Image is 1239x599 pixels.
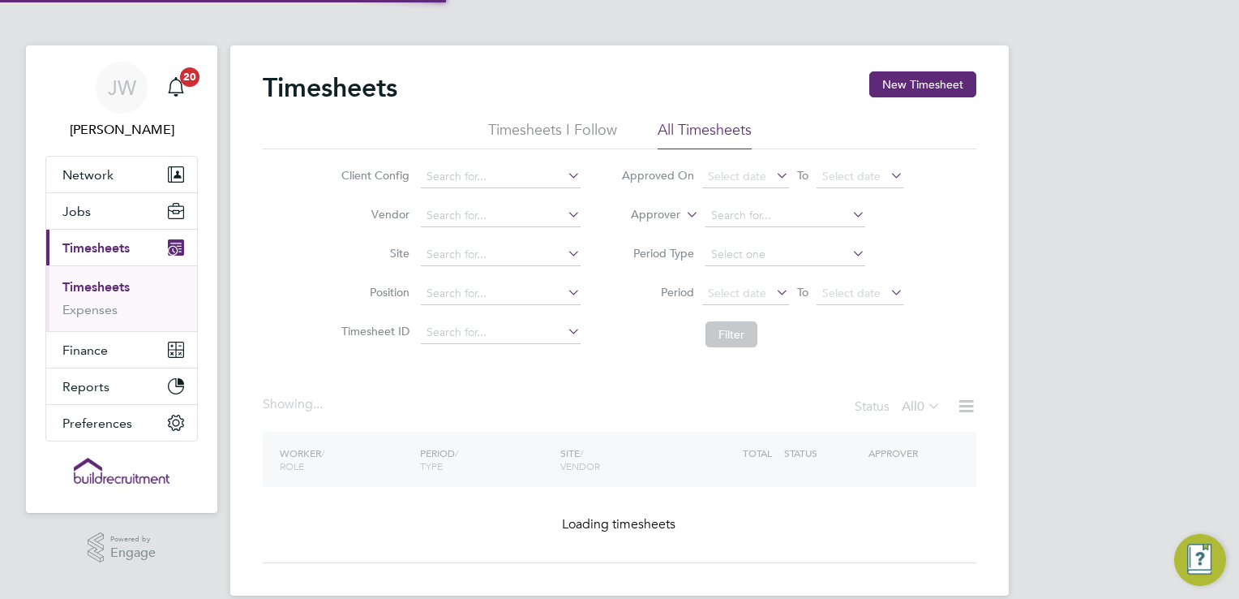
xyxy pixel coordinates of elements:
a: JW[PERSON_NAME] [45,62,198,140]
span: Jobs [62,204,91,219]
div: Status [855,396,944,419]
div: Timesheets [46,265,197,331]
input: Search for... [705,205,865,227]
span: Timesheets [62,240,130,256]
button: Jobs [46,193,197,229]
button: Finance [46,332,197,368]
a: 20 [160,62,192,114]
input: Search for... [421,282,581,305]
label: Vendor [337,207,409,222]
input: Search for... [421,321,581,344]
button: Reports [46,368,197,404]
label: Period Type [621,246,694,261]
input: Search for... [421,166,581,188]
span: JW [108,77,136,98]
label: Position [337,285,409,299]
a: Expenses [62,302,118,317]
span: Reports [62,379,109,394]
span: 0 [917,399,924,415]
label: Client Config [337,168,409,183]
span: Select date [822,286,881,300]
span: Preferences [62,416,132,431]
span: Select date [822,169,881,183]
label: Timesheet ID [337,324,409,338]
li: All Timesheets [658,120,752,149]
a: Go to home page [45,458,198,484]
input: Search for... [421,243,581,266]
span: ... [313,396,323,412]
label: Site [337,246,409,261]
span: To [792,282,813,303]
span: Josh Wakefield [45,120,198,140]
label: Approver [607,207,680,223]
div: Showing [263,396,326,413]
span: Engage [110,546,156,560]
label: Approved On [621,168,694,183]
span: Select date [708,286,766,300]
button: New Timesheet [869,71,976,97]
a: Powered byEngage [88,532,156,563]
span: Powered by [110,532,156,546]
button: Filter [705,321,757,347]
nav: Main navigation [26,45,217,513]
label: All [902,399,941,415]
input: Search for... [421,205,581,227]
li: Timesheets I Follow [488,120,617,149]
span: To [792,165,813,186]
button: Timesheets [46,230,197,265]
button: Preferences [46,405,197,441]
button: Network [46,157,197,192]
span: Select date [708,169,766,183]
a: Timesheets [62,279,130,295]
h2: Timesheets [263,71,397,104]
span: Network [62,167,114,183]
label: Period [621,285,694,299]
input: Select one [705,243,865,266]
span: 20 [180,67,199,87]
span: Finance [62,343,108,358]
img: buildrec-logo-retina.png [74,458,169,484]
button: Engage Resource Center [1174,534,1226,586]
